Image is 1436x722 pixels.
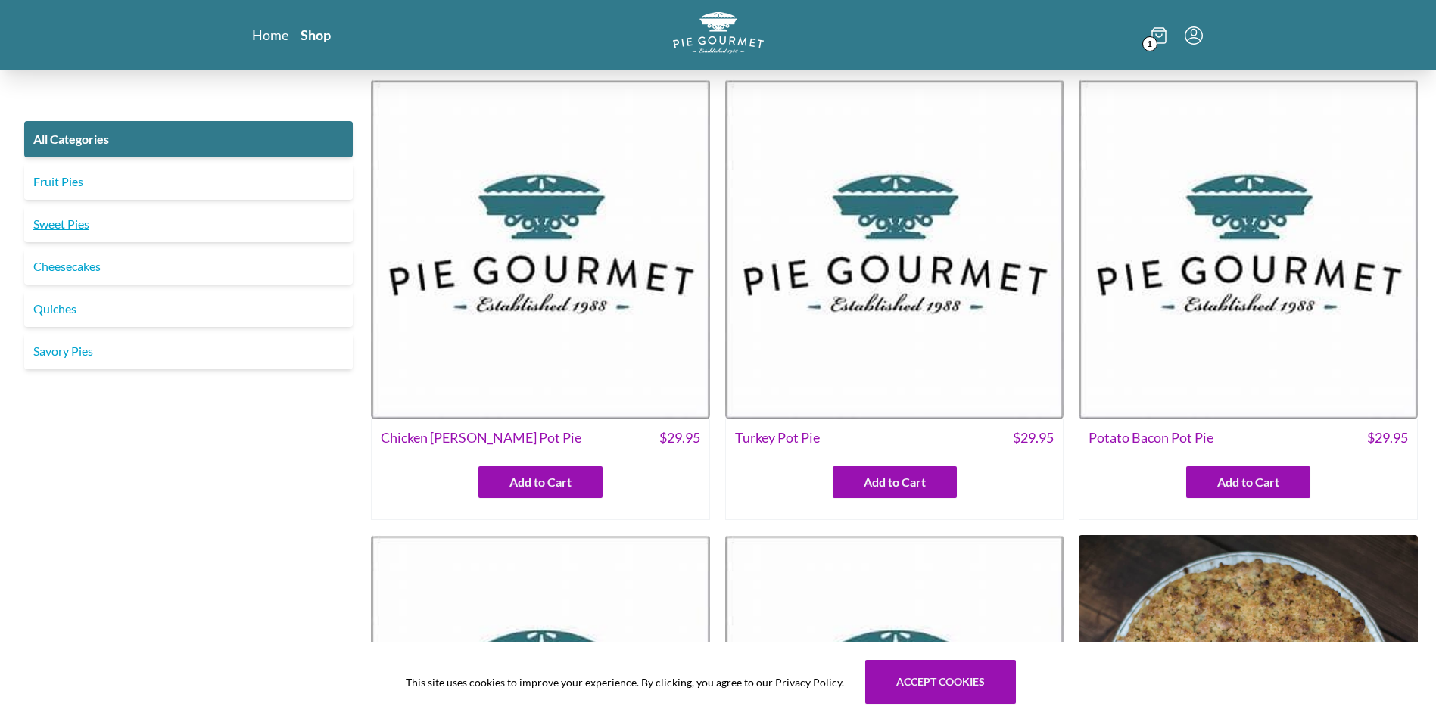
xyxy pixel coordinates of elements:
span: Add to Cart [509,473,572,491]
button: Accept cookies [865,660,1016,704]
a: Cheesecakes [24,248,353,285]
a: Logo [673,12,764,58]
span: Potato Bacon Pot Pie [1089,428,1213,448]
button: Menu [1185,26,1203,45]
img: Chicken Curry Pot Pie [371,79,710,419]
a: Shop [301,26,331,44]
img: logo [673,12,764,54]
button: Add to Cart [478,466,603,498]
img: Potato Bacon Pot Pie [1079,79,1418,419]
a: All Categories [24,121,353,157]
button: Add to Cart [833,466,957,498]
span: Add to Cart [864,473,926,491]
span: $ 29.95 [1367,428,1408,448]
a: Fruit Pies [24,163,353,200]
a: Savory Pies [24,333,353,369]
span: Chicken [PERSON_NAME] Pot Pie [381,428,581,448]
a: Sweet Pies [24,206,353,242]
span: $ 29.95 [1013,428,1054,448]
span: 1 [1142,36,1157,51]
a: Quiches [24,291,353,327]
button: Add to Cart [1186,466,1310,498]
img: Turkey Pot Pie [725,79,1064,419]
a: Home [252,26,288,44]
span: This site uses cookies to improve your experience. By clicking, you agree to our Privacy Policy. [406,674,844,690]
span: Add to Cart [1217,473,1279,491]
span: Turkey Pot Pie [735,428,820,448]
span: $ 29.95 [659,428,700,448]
